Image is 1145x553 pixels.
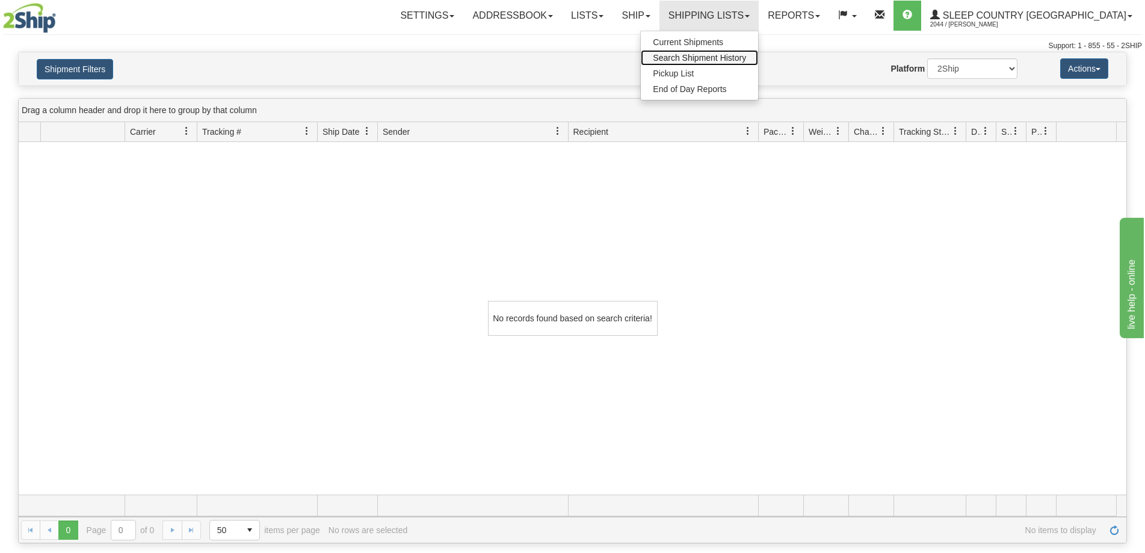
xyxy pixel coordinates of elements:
[391,1,463,31] a: Settings
[87,520,155,540] span: Page of 0
[613,1,659,31] a: Ship
[873,121,893,141] a: Charge filter column settings
[1117,215,1144,338] iframe: chat widget
[323,126,359,138] span: Ship Date
[653,69,694,78] span: Pickup List
[653,53,746,63] span: Search Shipment History
[176,121,197,141] a: Carrier filter column settings
[1060,58,1108,79] button: Actions
[759,1,829,31] a: Reports
[58,521,78,540] span: Page 0
[971,126,981,138] span: Delivery Status
[217,524,233,536] span: 50
[653,37,723,47] span: Current Shipments
[202,126,241,138] span: Tracking #
[641,34,758,50] a: Current Shipments
[19,99,1126,122] div: grid grouping header
[1005,121,1026,141] a: Shipment Issues filter column settings
[945,121,966,141] a: Tracking Status filter column settings
[209,520,320,540] span: items per page
[921,1,1141,31] a: Sleep Country [GEOGRAPHIC_DATA] 2044 / [PERSON_NAME]
[383,126,410,138] span: Sender
[809,126,834,138] span: Weight
[548,121,568,141] a: Sender filter column settings
[738,121,758,141] a: Recipient filter column settings
[416,525,1096,535] span: No items to display
[899,126,951,138] span: Tracking Status
[890,63,925,75] label: Platform
[641,66,758,81] a: Pickup List
[37,59,113,79] button: Shipment Filters
[828,121,848,141] a: Weight filter column settings
[130,126,156,138] span: Carrier
[659,1,759,31] a: Shipping lists
[940,10,1126,20] span: Sleep Country [GEOGRAPHIC_DATA]
[488,301,658,336] div: No records found based on search criteria!
[9,7,111,22] div: live help - online
[1035,121,1056,141] a: Pickup Status filter column settings
[562,1,613,31] a: Lists
[3,41,1142,51] div: Support: 1 - 855 - 55 - 2SHIP
[764,126,789,138] span: Packages
[240,521,259,540] span: select
[329,525,408,535] div: No rows are selected
[357,121,377,141] a: Ship Date filter column settings
[641,50,758,66] a: Search Shipment History
[3,3,56,33] img: logo2044.jpg
[641,81,758,97] a: End of Day Reports
[854,126,879,138] span: Charge
[653,84,726,94] span: End of Day Reports
[209,520,260,540] span: Page sizes drop down
[783,121,803,141] a: Packages filter column settings
[573,126,608,138] span: Recipient
[297,121,317,141] a: Tracking # filter column settings
[463,1,562,31] a: Addressbook
[1001,126,1011,138] span: Shipment Issues
[930,19,1020,31] span: 2044 / [PERSON_NAME]
[1105,521,1124,540] a: Refresh
[975,121,996,141] a: Delivery Status filter column settings
[1031,126,1042,138] span: Pickup Status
